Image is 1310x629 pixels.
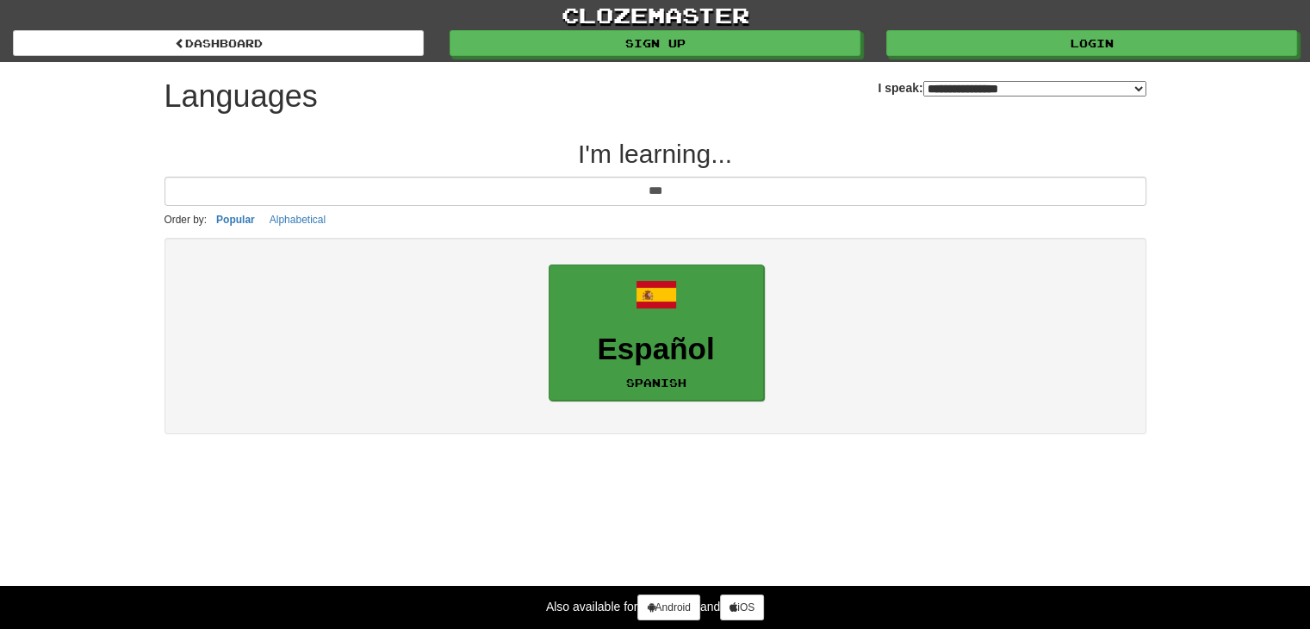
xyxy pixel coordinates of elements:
[720,595,764,620] a: iOS
[165,140,1146,168] h2: I'm learning...
[13,30,424,56] a: dashboard
[886,30,1297,56] a: Login
[264,210,331,229] button: Alphabetical
[165,214,208,226] small: Order by:
[923,81,1146,97] select: I speak:
[549,265,764,402] a: EspañolSpanish
[211,210,260,229] button: Popular
[165,79,318,114] h1: Languages
[637,595,699,620] a: Android
[450,30,860,56] a: Sign up
[878,79,1145,97] label: I speak:
[558,333,754,366] h3: Español
[626,377,686,389] small: Spanish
